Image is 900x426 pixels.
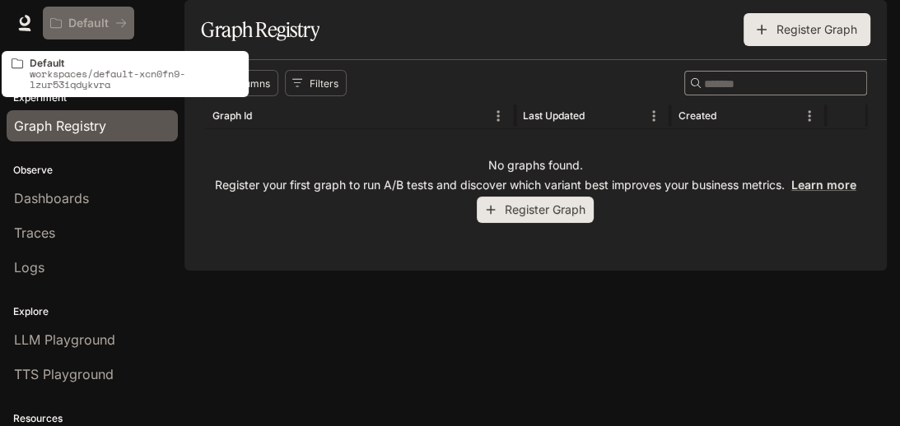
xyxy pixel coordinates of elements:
[488,157,583,174] p: No graphs found.
[678,109,716,122] div: Created
[215,177,856,193] p: Register your first graph to run A/B tests and discover which variant best improves your business...
[791,178,856,192] a: Learn more
[718,104,743,128] button: Sort
[30,68,239,90] p: workspaces/default-xcn0fn9-lzur53iqdykvra
[212,109,252,122] div: Graph Id
[744,13,870,46] button: Register Graph
[477,197,594,224] button: Register Graph
[285,70,347,96] button: Show filters
[201,13,319,46] h1: Graph Registry
[523,109,585,122] div: Last Updated
[684,71,867,95] div: Search
[68,16,109,30] p: Default
[586,104,611,128] button: Sort
[254,104,278,128] button: Sort
[797,104,822,128] button: Menu
[43,7,134,39] button: All workspaces
[30,58,239,68] p: Default
[486,104,511,128] button: Menu
[641,104,666,128] button: Menu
